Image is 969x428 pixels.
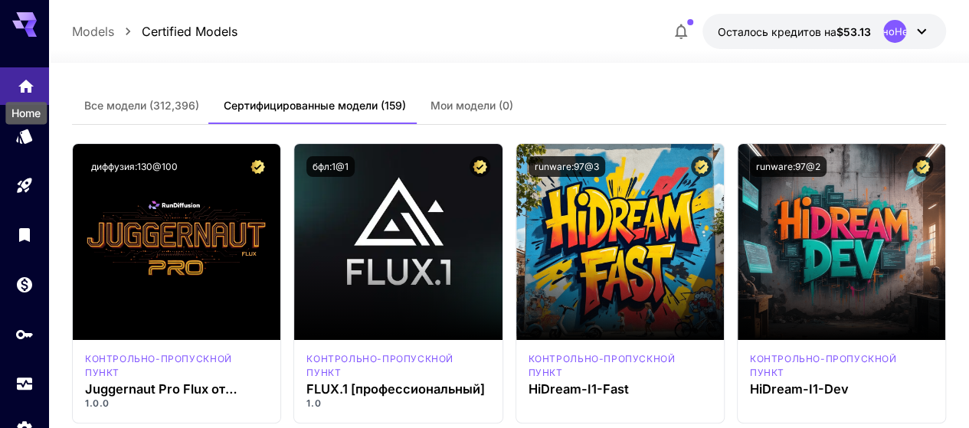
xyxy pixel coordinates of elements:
[306,381,485,397] font: FLUX.1 [профессиональный]
[836,25,871,38] font: $53.13
[691,156,712,177] button: Сертифицированная модель — проверена на наилучшую производительность и включает коммерческую лице...
[15,225,34,244] div: Библиотека
[85,397,110,409] font: 1.0.0
[15,176,34,195] div: Детская площадка
[142,22,237,41] a: Certified Models
[72,22,237,41] nav: хлебные крошки
[529,156,605,177] button: runware:97@3
[750,381,849,397] font: HiDream-I1-Dev
[15,122,34,141] div: Модели
[820,25,969,38] font: НеопределеноНеопределено
[313,161,349,172] font: бфл:1@1
[306,352,489,380] div: флюкспро
[702,14,946,49] button: 53,1345 долл. СШАНеопределеноНеопределено
[15,374,34,394] div: Использование
[912,156,933,177] button: Сертифицированная модель — проверена на наилучшую производительность и включает коммерческую лице...
[91,161,178,172] font: диффузия:130@100
[750,352,933,380] div: HiDream Dev
[85,353,232,378] font: контрольно-пропускной пункт
[529,353,676,378] font: контрольно-пропускной пункт
[750,156,827,177] button: runware:97@2
[756,161,820,172] font: runware:97@2
[306,353,453,378] font: контрольно-пропускной пункт
[5,102,47,124] div: Home
[15,275,34,294] div: Кошелек
[224,99,406,112] font: Сертифицированные модели (159)
[718,24,871,40] div: 53,1345 долл. США
[430,99,513,112] font: Мои модели (0)
[84,99,199,112] font: Все модели (312,396)
[85,156,184,177] button: диффузия:130@100
[535,161,599,172] font: runware:97@3
[306,156,355,177] button: бфл:1@1
[306,382,489,397] div: FLUX.1 [профессиональный]
[85,382,268,397] div: Juggernaut Pro Flux от RunDiffusion
[529,352,712,380] div: HiDream Fast
[85,381,237,411] font: Juggernaut Pro Flux от RunDiffusion
[17,72,35,91] div: Дом
[306,397,321,409] font: 1.0
[72,22,114,41] a: Models
[529,381,629,397] font: HiDream-I1-Fast
[470,156,490,177] button: Сертифицированная модель — проверена на наилучшую производительность и включает коммерческую лице...
[529,382,712,397] div: HiDream-I1-Fast
[750,353,897,378] font: контрольно-пропускной пункт
[85,352,268,380] div: ПОТОК.1 Д
[247,156,268,177] button: Сертифицированная модель — проверена на наилучшую производительность и включает коммерческую лице...
[15,325,34,344] div: API-ключи
[718,25,836,38] font: Осталось кредитов на
[750,382,933,397] div: HiDream-I1-Dev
